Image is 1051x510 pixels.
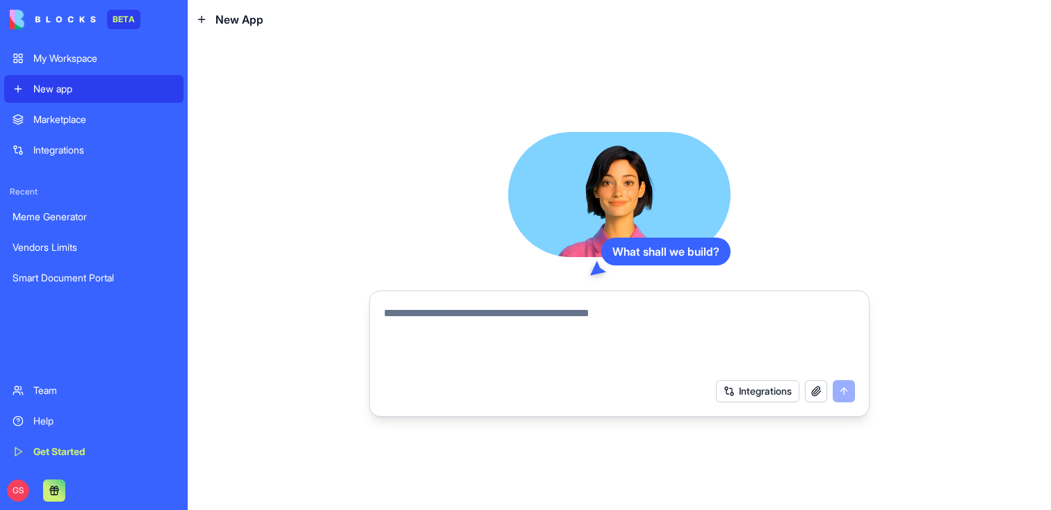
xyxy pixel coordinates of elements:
div: Integrations [33,143,175,157]
div: BETA [107,10,140,29]
div: My Workspace [33,51,175,65]
div: What shall we build? [601,238,731,265]
div: New app [33,82,175,96]
span: Recent [4,186,184,197]
a: My Workspace [4,44,184,72]
a: Marketplace [4,106,184,133]
div: Help [33,414,175,428]
button: Integrations [716,380,799,402]
a: BETA [10,10,140,29]
a: New app [4,75,184,103]
div: Marketplace [33,113,175,126]
span: New App [215,11,263,28]
a: Smart Document Portal [4,264,184,292]
div: Get Started [33,445,175,459]
a: Get Started [4,438,184,466]
div: Smart Document Portal [13,271,175,285]
span: GS [7,479,29,502]
a: Team [4,377,184,404]
a: Integrations [4,136,184,164]
div: Team [33,384,175,397]
a: Vendors Limits [4,233,184,261]
div: Vendors Limits [13,240,175,254]
a: Help [4,407,184,435]
img: logo [10,10,96,29]
a: Meme Generator [4,203,184,231]
div: Meme Generator [13,210,175,224]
